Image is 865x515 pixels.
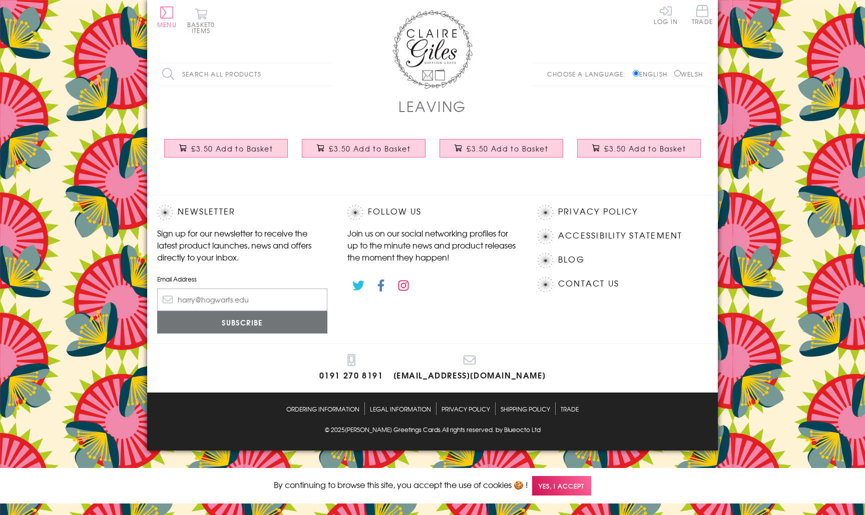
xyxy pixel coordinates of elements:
[442,425,494,434] span: All rights reserved.
[654,5,678,24] a: Log In
[398,96,467,116] h1: Leaving
[345,425,441,435] a: [PERSON_NAME] Greetings Cards
[532,476,591,495] span: Yes, I accept
[347,227,518,263] p: Join us on our social networking profiles for up to the minute news and product releases the mome...
[157,6,177,27] button: Menu
[577,139,701,157] button: £3.50 Add to Basket
[157,274,327,283] label: Email Address
[633,69,672,78] label: English
[164,139,288,157] button: £3.50 Add to Basket
[157,425,708,434] p: © 2025 .
[570,131,708,174] a: Good Luck Leaving Card, Arrow and Bird, Bon Voyage £3.50 Add to Basket
[157,20,177,29] span: Menu
[192,20,215,35] span: 0 items
[191,143,273,153] span: £3.50 Add to Basket
[604,143,686,153] span: £3.50 Add to Basket
[547,69,631,78] p: Choose a language:
[157,205,327,220] h2: Newsletter
[157,288,327,311] input: harry@hogwarts.edu
[467,143,548,153] span: £3.50 Add to Basket
[157,311,327,333] input: Subscribe
[319,354,383,382] a: 0191 270 8191
[295,131,432,174] a: Good Luck Leaving Card, Bird Card, Goodbye and Good Luck £3.50 Add to Basket
[558,277,619,290] a: Contact Us
[674,69,703,78] label: Welsh
[496,425,541,435] a: by Blueocto Ltd
[440,139,564,157] button: £3.50 Add to Basket
[501,402,550,415] a: Shipping Policy
[558,253,585,266] a: Blog
[558,205,638,218] a: Privacy Policy
[393,354,546,382] a: [EMAIL_ADDRESS][DOMAIN_NAME]
[633,70,639,76] input: English
[157,131,295,174] a: Good Luck Card, Sorry You're Leaving Blue, Embellished with a padded star £3.50 Add to Basket
[370,402,431,415] a: Legal Information
[329,143,410,153] span: £3.50 Add to Basket
[692,5,713,26] a: Trade
[561,402,579,415] a: Trade
[302,139,426,157] button: £3.50 Add to Basket
[187,8,215,33] button: Basket0 items
[157,63,332,85] input: Search all products
[558,229,683,242] a: Accessibility Statement
[286,402,359,415] a: Ordering Information
[157,227,327,263] p: Sign up for our newsletter to receive the latest product launches, news and offers directly to yo...
[442,402,490,415] a: Privacy Policy
[347,205,518,220] h2: Follow Us
[674,70,681,76] input: Welsh
[692,5,713,24] span: Trade
[392,10,473,89] img: Claire Giles Greetings Cards
[432,131,570,174] a: Good Luck Card, Sorry You're Leaving Pink, Embellished with a padded star £3.50 Add to Basket
[322,63,332,85] input: Search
